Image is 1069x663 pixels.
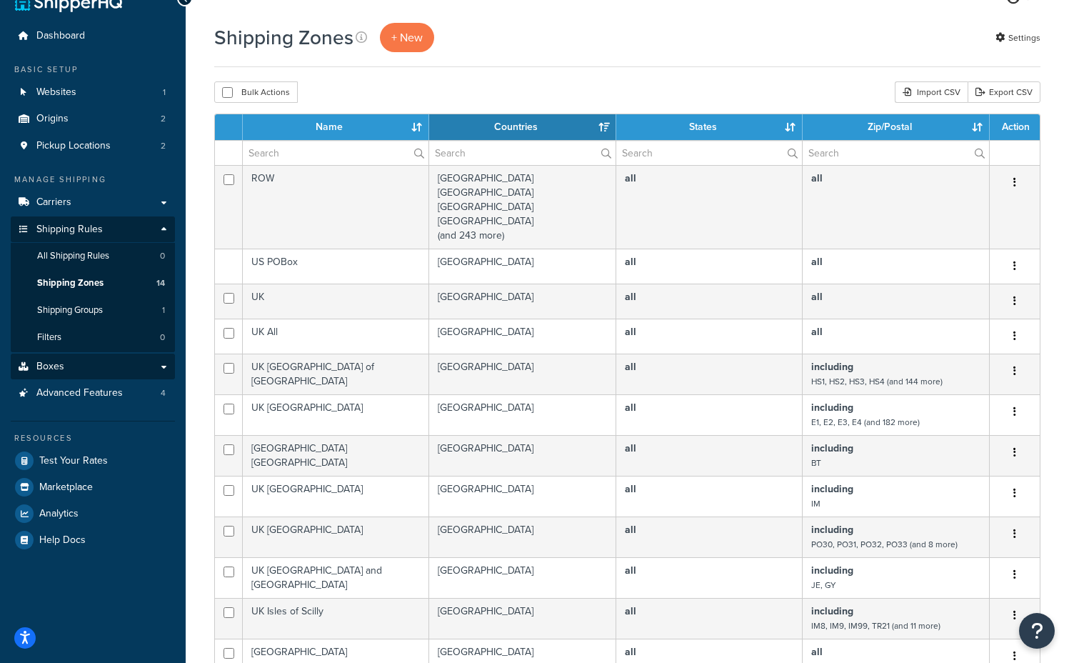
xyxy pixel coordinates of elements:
[429,165,616,249] td: [GEOGRAPHIC_DATA] [GEOGRAPHIC_DATA] [GEOGRAPHIC_DATA] [GEOGRAPHIC_DATA] (and 243 more)
[11,243,175,269] a: All Shipping Rules 0
[625,604,636,619] b: all
[429,557,616,598] td: [GEOGRAPHIC_DATA]
[214,81,298,103] button: Bulk Actions
[811,289,823,304] b: all
[243,114,429,140] th: Name: activate to sort column ascending
[803,141,989,165] input: Search
[625,522,636,537] b: all
[811,457,821,469] small: BT
[11,324,175,351] a: Filters 0
[811,619,940,632] small: IM8, IM9, IM99, TR21 (and 11 more)
[429,249,616,284] td: [GEOGRAPHIC_DATA]
[11,133,175,159] a: Pickup Locations 2
[1019,613,1055,649] button: Open Resource Center
[11,527,175,553] a: Help Docs
[811,359,853,374] b: including
[11,133,175,159] li: Pickup Locations
[11,64,175,76] div: Basic Setup
[811,579,835,592] small: JE, GY
[11,474,175,500] li: Marketplace
[11,432,175,444] div: Resources
[36,86,76,99] span: Websites
[811,254,823,269] b: all
[160,331,165,344] span: 0
[811,171,823,186] b: all
[11,297,175,324] a: Shipping Groups 1
[811,416,920,429] small: E1, E2, E3, E4 (and 182 more)
[36,387,123,399] span: Advanced Features
[39,534,86,547] span: Help Docs
[11,270,175,296] a: Shipping Zones 14
[625,482,636,497] b: all
[811,482,853,497] b: including
[39,482,93,494] span: Marketplace
[811,375,943,388] small: HS1, HS2, HS3, HS4 (and 144 more)
[36,113,69,125] span: Origins
[162,304,165,316] span: 1
[163,86,166,99] span: 1
[429,435,616,476] td: [GEOGRAPHIC_DATA]
[11,270,175,296] li: Shipping Zones
[811,400,853,415] b: including
[625,400,636,415] b: all
[37,331,61,344] span: Filters
[811,538,958,551] small: PO30, PO31, PO32, PO33 (and 8 more)
[243,319,429,354] td: UK All
[429,476,616,517] td: [GEOGRAPHIC_DATA]
[429,354,616,394] td: [GEOGRAPHIC_DATA]
[811,644,823,659] b: all
[811,324,823,339] b: all
[214,24,353,51] h1: Shipping Zones
[11,189,175,216] a: Carriers
[161,387,166,399] span: 4
[995,28,1040,48] a: Settings
[37,277,104,289] span: Shipping Zones
[11,23,175,49] li: Dashboard
[243,354,429,394] td: UK [GEOGRAPHIC_DATA] of [GEOGRAPHIC_DATA]
[380,23,434,52] a: + New
[803,114,990,140] th: Zip/Postal: activate to sort column ascending
[160,250,165,262] span: 0
[11,448,175,474] a: Test Your Rates
[161,140,166,152] span: 2
[243,557,429,598] td: UK [GEOGRAPHIC_DATA] and [GEOGRAPHIC_DATA]
[811,441,853,456] b: including
[36,30,85,42] span: Dashboard
[895,81,968,103] div: Import CSV
[243,394,429,435] td: UK [GEOGRAPHIC_DATA]
[11,174,175,186] div: Manage Shipping
[243,249,429,284] td: US POBox
[625,644,636,659] b: all
[11,380,175,407] li: Advanced Features
[811,604,853,619] b: including
[243,284,429,319] td: UK
[37,304,103,316] span: Shipping Groups
[990,114,1040,140] th: Action
[11,354,175,380] a: Boxes
[243,517,429,557] td: UK [GEOGRAPHIC_DATA]
[11,216,175,352] li: Shipping Rules
[625,289,636,304] b: all
[39,455,108,467] span: Test Your Rates
[11,380,175,407] a: Advanced Features 4
[11,106,175,132] li: Origins
[11,79,175,106] a: Websites 1
[968,81,1040,103] a: Export CSV
[11,79,175,106] li: Websites
[616,114,803,140] th: States: activate to sort column ascending
[811,522,853,537] b: including
[429,141,616,165] input: Search
[243,435,429,476] td: [GEOGRAPHIC_DATA] [GEOGRAPHIC_DATA]
[11,243,175,269] li: All Shipping Rules
[429,394,616,435] td: [GEOGRAPHIC_DATA]
[625,324,636,339] b: all
[37,250,109,262] span: All Shipping Rules
[625,254,636,269] b: all
[625,171,636,186] b: all
[156,277,165,289] span: 14
[429,598,616,639] td: [GEOGRAPHIC_DATA]
[811,497,820,510] small: IM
